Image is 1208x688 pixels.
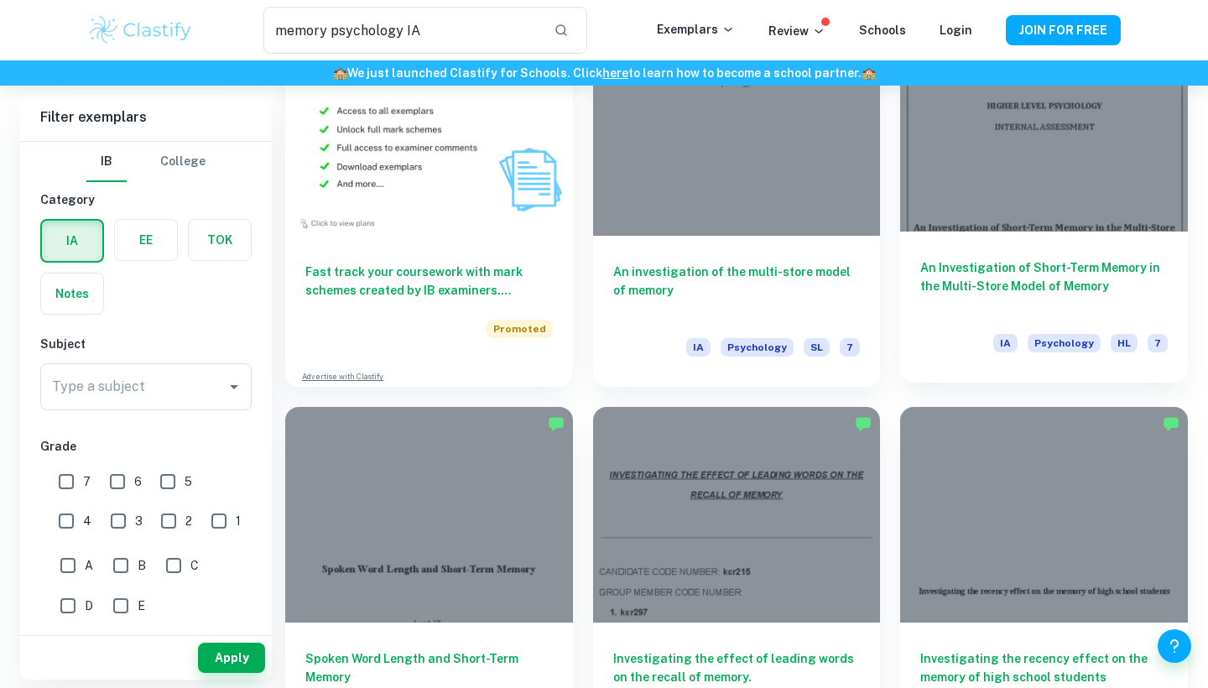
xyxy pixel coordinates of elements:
[85,556,93,575] span: A
[855,415,872,432] img: Marked
[135,512,143,530] span: 3
[138,556,146,575] span: B
[1158,629,1191,663] button: Help and Feedback
[40,437,252,456] h6: Grade
[86,142,206,182] div: Filter type choice
[305,263,553,300] h6: Fast track your coursework with mark schemes created by IB examiners. Upgrade now
[862,66,876,80] span: 🏫
[686,338,711,357] span: IA
[302,371,383,383] a: Advertise with Clastify
[721,338,794,357] span: Psychology
[859,23,906,37] a: Schools
[185,472,192,491] span: 5
[593,20,881,387] a: An investigation of the multi-store model of memoryIAPsychologySL7
[285,20,573,236] img: Thumbnail
[263,7,540,54] input: Search for any exemplars...
[83,472,91,491] span: 7
[940,23,972,37] a: Login
[1028,334,1101,352] span: Psychology
[190,556,199,575] span: C
[1006,15,1121,45] button: JOIN FOR FREE
[3,64,1205,82] h6: We just launched Clastify for Schools. Click to learn how to become a school partner.
[1148,334,1168,352] span: 7
[333,66,347,80] span: 🏫
[920,258,1168,314] h6: An Investigation of Short-Term Memory in the Multi-Store Model of Memory
[840,338,860,357] span: 7
[1111,334,1138,352] span: HL
[185,512,192,530] span: 2
[83,512,91,530] span: 4
[138,597,145,615] span: E
[86,142,127,182] button: IB
[236,512,241,530] span: 1
[115,220,177,260] button: EE
[1163,415,1179,432] img: Marked
[602,66,628,80] a: here
[85,597,93,615] span: D
[87,13,194,47] img: Clastify logo
[160,142,206,182] button: College
[41,274,103,314] button: Notes
[993,334,1018,352] span: IA
[189,220,251,260] button: TOK
[40,190,252,209] h6: Category
[613,263,861,318] h6: An investigation of the multi-store model of memory
[42,221,102,261] button: IA
[198,643,265,673] button: Apply
[900,20,1188,387] a: An Investigation of Short-Term Memory in the Multi-Store Model of MemoryIAPsychologyHL7
[487,320,553,338] span: Promoted
[222,375,246,399] button: Open
[768,22,825,40] p: Review
[657,20,735,39] p: Exemplars
[804,338,830,357] span: SL
[548,415,565,432] img: Marked
[40,335,252,353] h6: Subject
[20,94,272,141] h6: Filter exemplars
[134,472,142,491] span: 6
